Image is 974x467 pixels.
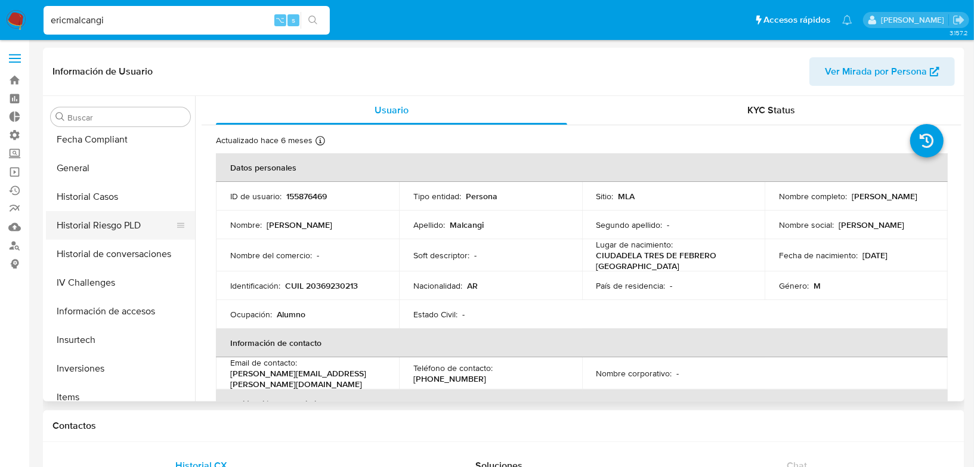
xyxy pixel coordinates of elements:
[317,250,319,261] p: -
[46,125,195,154] button: Fecha Compliant
[413,191,461,202] p: Tipo entidad :
[276,14,285,26] span: ⌥
[267,219,332,230] p: [PERSON_NAME]
[230,309,272,320] p: Ocupación :
[44,13,330,28] input: Buscar usuario o caso...
[230,280,280,291] p: Identificación :
[286,191,327,202] p: 155876469
[413,363,493,373] p: Teléfono de contacto :
[667,219,670,230] p: -
[413,280,462,291] p: Nacionalidad :
[779,219,834,230] p: Nombre social :
[596,239,673,250] p: Lugar de nacimiento :
[779,250,858,261] p: Fecha de nacimiento :
[46,326,195,354] button: Insurtech
[413,373,486,384] p: [PHONE_NUMBER]
[881,14,948,26] p: eric.malcangi@mercadolibre.com
[825,57,927,86] span: Ver Mirada por Persona
[285,280,358,291] p: CUIL 20369230213
[953,14,965,26] a: Salir
[301,12,325,29] button: search-icon
[55,112,65,122] button: Buscar
[862,250,888,261] p: [DATE]
[52,66,153,78] h1: Información de Usuario
[216,329,948,357] th: Información de contacto
[46,268,195,297] button: IV Challenges
[292,14,295,26] span: s
[52,420,955,432] h1: Contactos
[677,368,679,379] p: -
[216,389,948,418] th: Verificación y cumplimiento
[779,191,847,202] p: Nombre completo :
[46,297,195,326] button: Información de accesos
[763,14,830,26] span: Accesos rápidos
[413,250,469,261] p: Soft descriptor :
[46,183,195,211] button: Historial Casos
[413,219,445,230] p: Apellido :
[748,103,796,117] span: KYC Status
[839,219,904,230] p: [PERSON_NAME]
[467,280,478,291] p: AR
[67,112,185,123] input: Buscar
[619,191,635,202] p: MLA
[46,354,195,383] button: Inversiones
[413,309,457,320] p: Estado Civil :
[466,191,497,202] p: Persona
[230,250,312,261] p: Nombre del comercio :
[596,250,746,271] p: CIUDADELA TRES DE FEBRERO [GEOGRAPHIC_DATA]
[230,357,297,368] p: Email de contacto :
[809,57,955,86] button: Ver Mirada por Persona
[277,309,305,320] p: Alumno
[46,211,185,240] button: Historial Riesgo PLD
[596,280,666,291] p: País de residencia :
[842,15,852,25] a: Notificaciones
[216,135,313,146] p: Actualizado hace 6 meses
[474,250,477,261] p: -
[670,280,673,291] p: -
[596,191,614,202] p: Sitio :
[46,383,195,412] button: Items
[596,219,663,230] p: Segundo apellido :
[46,240,195,268] button: Historial de conversaciones
[596,368,672,379] p: Nombre corporativo :
[46,154,195,183] button: General
[814,280,821,291] p: M
[462,309,465,320] p: -
[375,103,409,117] span: Usuario
[230,219,262,230] p: Nombre :
[450,219,484,230] p: Malcangi
[216,153,948,182] th: Datos personales
[230,368,380,389] p: [PERSON_NAME][EMAIL_ADDRESS][PERSON_NAME][DOMAIN_NAME]
[230,191,282,202] p: ID de usuario :
[852,191,917,202] p: [PERSON_NAME]
[779,280,809,291] p: Género :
